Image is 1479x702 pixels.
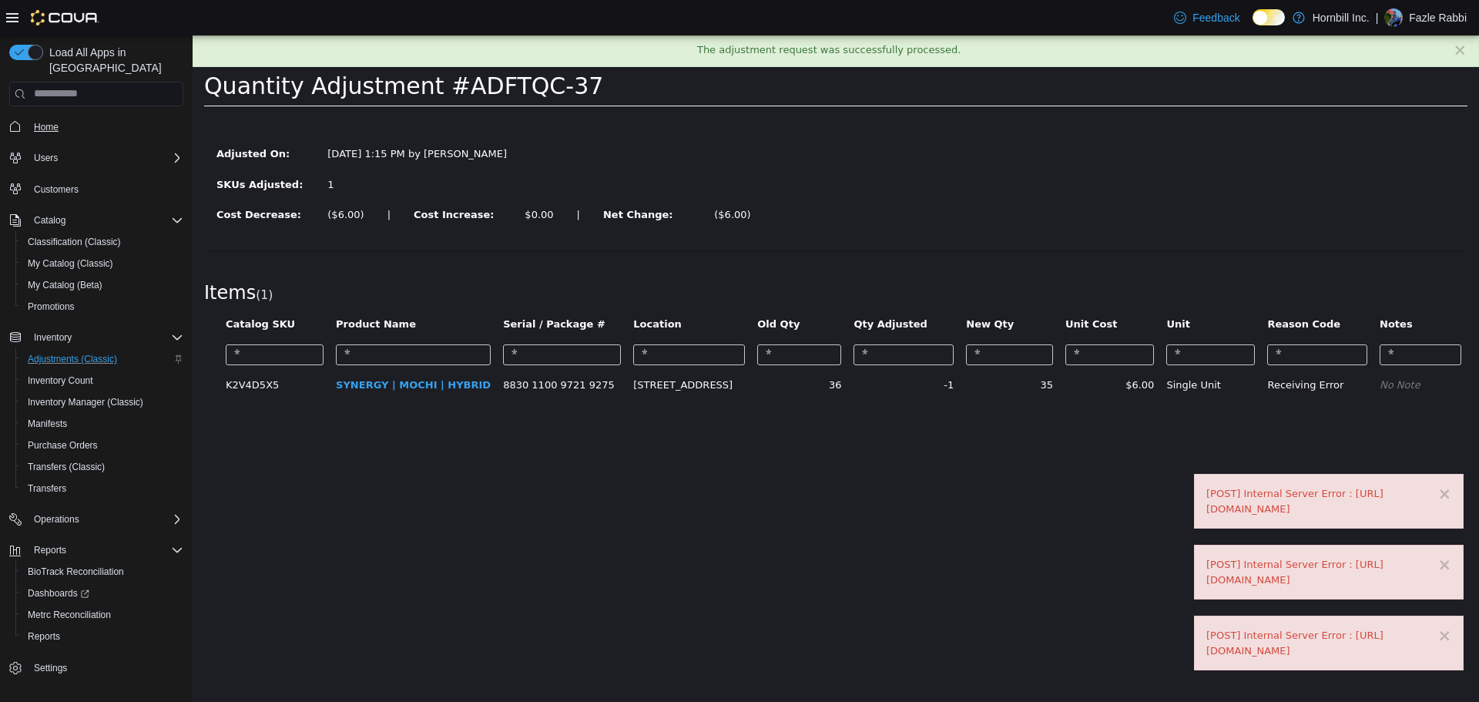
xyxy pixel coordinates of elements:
label: SKUs Adjusted: [12,142,123,157]
button: BioTrack Reconciliation [15,561,189,583]
button: Settings [3,657,189,679]
a: Metrc Reconciliation [22,606,117,624]
span: Inventory Count [22,371,183,390]
span: Settings [28,658,183,677]
button: Operations [3,509,189,530]
span: Catalog [34,214,65,227]
a: Manifests [22,415,73,433]
span: Inventory [28,328,183,347]
span: Users [28,149,183,167]
span: My Catalog (Classic) [28,257,113,270]
span: Catalog [28,211,183,230]
div: $0.00 [332,172,361,187]
p: Hornbill Inc. [1313,8,1370,27]
span: Transfers (Classic) [28,461,105,473]
span: Classification (Classic) [28,236,121,248]
button: Reports [3,539,189,561]
a: Purchase Orders [22,436,104,455]
button: × [1245,451,1259,467]
button: × [1245,522,1259,538]
span: My Catalog (Beta) [28,279,102,291]
span: Adjustments (Classic) [28,353,117,365]
a: My Catalog (Classic) [22,254,119,273]
button: Transfers (Classic) [15,456,189,478]
span: Inventory Manager (Classic) [22,393,183,411]
a: Feedback [1168,2,1246,33]
a: Dashboards [15,583,189,604]
span: Promotions [28,301,75,313]
button: × [1245,593,1259,609]
button: Location [441,281,491,297]
a: My Catalog (Beta) [22,276,109,294]
span: Dashboards [28,587,89,600]
span: Transfers [28,482,66,495]
button: Inventory Manager (Classic) [15,391,189,413]
span: Transfers (Classic) [22,458,183,476]
div: ($6.00) [135,172,171,187]
button: Inventory [3,327,189,348]
img: Cova [31,10,99,25]
a: Dashboards [22,584,96,603]
a: Classification (Classic) [22,233,127,251]
button: Classification (Classic) [15,231,189,253]
label: | [183,172,210,187]
span: BioTrack Reconciliation [22,563,183,581]
p: | [1376,8,1379,27]
span: Customers [34,183,79,196]
button: Metrc Reconciliation [15,604,189,626]
span: Purchase Orders [28,439,98,452]
button: My Catalog (Beta) [15,274,189,296]
button: Users [3,147,189,169]
a: Settings [28,659,73,677]
span: Transfers [22,479,183,498]
button: Reason Code [1075,281,1151,297]
span: Metrc Reconciliation [28,609,111,621]
small: ( ) [63,253,80,267]
span: Items [12,247,63,268]
span: Metrc Reconciliation [22,606,183,624]
div: [POST] Internal Server Error : [URL][DOMAIN_NAME] [1014,593,1259,623]
td: K2V4D5X5 [27,336,137,364]
label: Cost Increase: [210,172,320,187]
button: Users [28,149,64,167]
span: Manifests [22,415,183,433]
div: [DATE] 1:15 PM by [PERSON_NAME] [123,111,334,126]
span: My Catalog (Beta) [22,276,183,294]
td: Single Unit [968,336,1068,364]
td: Receiving Error [1068,336,1181,364]
button: Customers [3,178,189,200]
td: 35 [767,336,867,364]
span: Operations [34,513,79,526]
span: Feedback [1192,10,1239,25]
a: BioTrack Reconciliation [22,563,130,581]
span: Dashboards [22,584,183,603]
span: Load All Apps in [GEOGRAPHIC_DATA] [43,45,183,76]
td: $6.00 [867,336,968,364]
button: My Catalog (Classic) [15,253,189,274]
button: Old Qty [565,281,610,297]
a: Customers [28,180,85,199]
button: Catalog SKU [33,281,106,297]
button: Reports [28,541,72,559]
button: Product Name [143,281,226,297]
button: Operations [28,510,86,529]
div: ($6.00) [522,172,558,187]
button: Reports [15,626,189,647]
button: Catalog [28,211,72,230]
span: Inventory Count [28,375,93,387]
button: Transfers [15,478,189,499]
span: Reports [28,630,60,643]
button: Unit [974,281,1000,297]
span: Reports [34,544,66,556]
span: Inventory Manager (Classic) [28,396,143,408]
span: Reports [28,541,183,559]
button: Serial / Package # [310,281,416,297]
span: Classification (Classic) [22,233,183,251]
span: Promotions [22,297,183,316]
div: [POST] Internal Server Error : [URL][DOMAIN_NAME] [1014,522,1259,552]
button: × [1260,7,1274,23]
button: Manifests [15,413,189,435]
a: Inventory Count [22,371,99,390]
a: Promotions [22,297,81,316]
label: Cost Decrease: [12,172,123,187]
